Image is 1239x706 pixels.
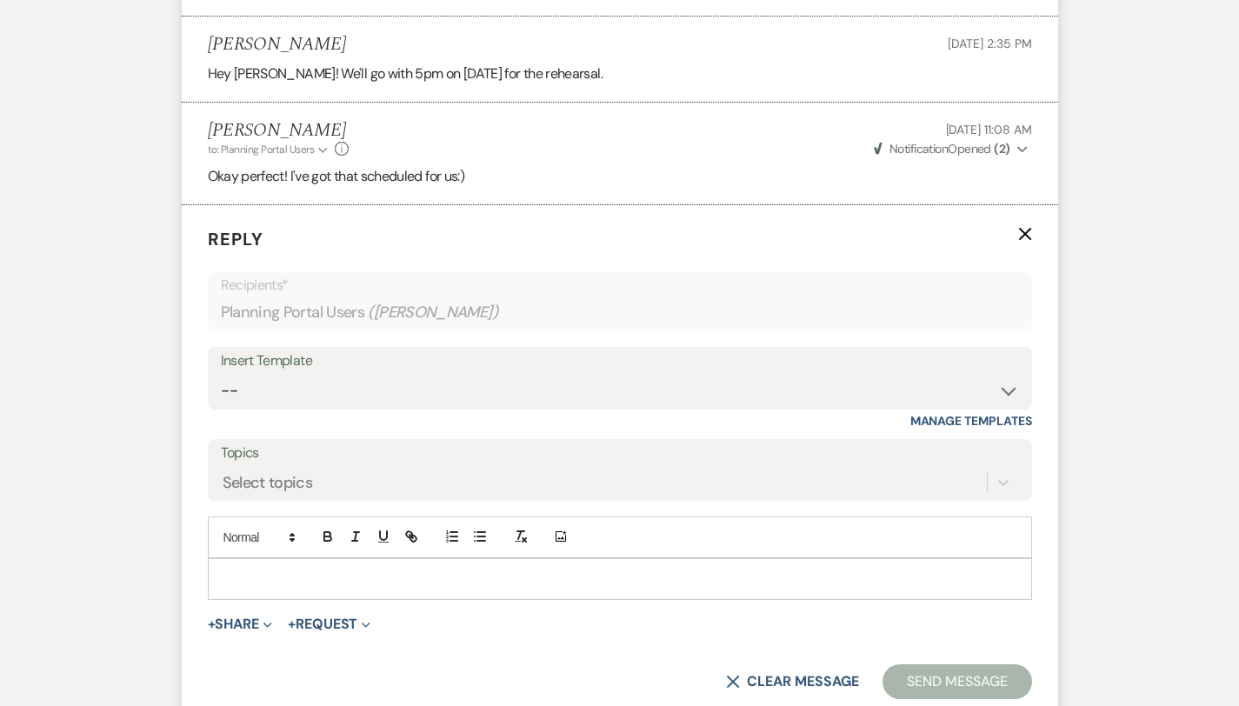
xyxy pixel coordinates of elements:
[208,63,1032,85] p: Hey [PERSON_NAME]! We'll go with 5pm on [DATE] for the rehearsal.
[946,122,1032,137] span: [DATE] 11:08 AM
[208,34,346,56] h5: [PERSON_NAME]
[221,296,1019,330] div: Planning Portal Users
[726,675,858,689] button: Clear message
[221,274,1019,296] p: Recipients*
[874,141,1010,157] span: Opened
[883,664,1031,699] button: Send Message
[208,120,350,142] h5: [PERSON_NAME]
[208,617,216,631] span: +
[208,143,315,157] span: to: Planning Portal Users
[208,165,1032,188] p: Okay perfect! I've got that scheduled for us:)
[208,617,273,631] button: Share
[368,301,498,324] span: ( [PERSON_NAME] )
[288,617,370,631] button: Request
[994,141,1009,157] strong: ( 2 )
[288,617,296,631] span: +
[223,470,313,494] div: Select topics
[871,140,1032,158] button: NotificationOpened (2)
[221,441,1019,466] label: Topics
[948,36,1031,51] span: [DATE] 2:35 PM
[910,413,1032,429] a: Manage Templates
[208,228,263,250] span: Reply
[208,142,331,157] button: to: Planning Portal Users
[889,141,948,157] span: Notification
[221,349,1019,374] div: Insert Template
